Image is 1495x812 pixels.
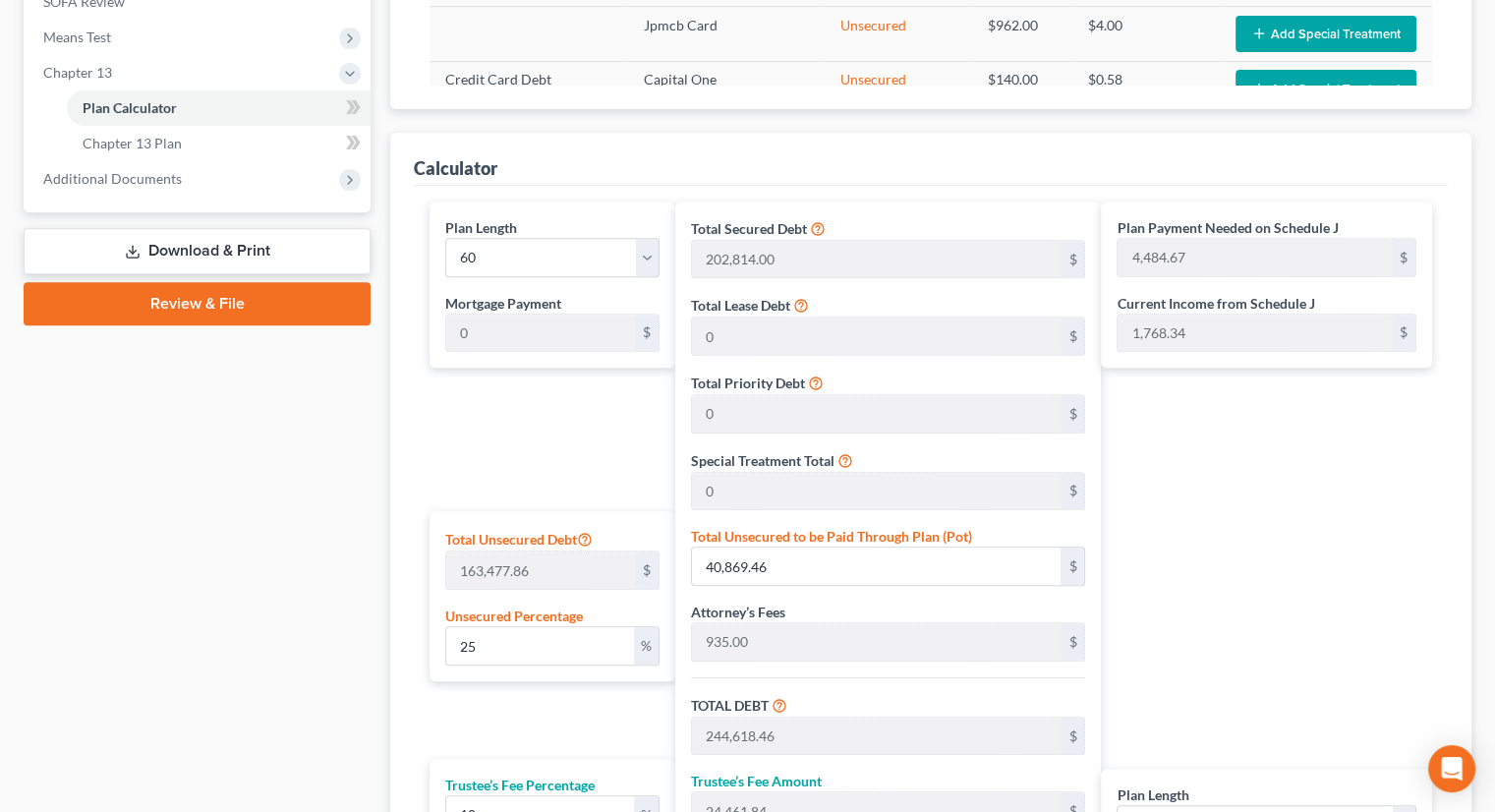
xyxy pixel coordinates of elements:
span: Additional Documents [43,170,182,187]
div: Open Intercom Messenger [1428,745,1475,792]
label: Trustee’s Fee Amount [691,771,822,791]
div: $ [1061,718,1084,755]
label: Total Unsecured to be Paid Through Plan (Pot) [691,526,972,547]
a: Review & File [24,282,371,325]
input: 0.00 [692,623,1061,661]
label: Total Unsecured Debt [445,527,593,551]
label: Unsecured Percentage [445,606,583,626]
label: Trustee’s Fee Percentage [445,775,595,795]
label: Total Priority Debt [691,373,805,393]
label: Plan Length [445,217,517,238]
input: 0.00 [1118,239,1392,276]
td: Capital One [628,61,825,115]
label: Plan Payment Needed on Schedule J [1117,217,1338,238]
input: 0.00 [692,473,1061,510]
a: Download & Print [24,228,371,274]
div: Calculator [414,156,497,180]
div: $ [635,315,659,352]
td: $4.00 [1072,7,1220,61]
div: $ [1392,239,1415,276]
input: 0.00 [446,627,634,665]
input: 0.00 [692,318,1061,355]
input: 0.00 [692,548,1061,585]
div: $ [1061,473,1084,510]
td: Jpmcb Card [628,7,825,61]
span: Chapter 13 Plan [83,135,182,151]
div: $ [635,551,659,589]
input: 0.00 [446,315,635,352]
td: $0.58 [1072,61,1220,115]
label: Plan Length [1117,784,1188,805]
div: $ [1061,395,1084,433]
input: 0.00 [692,241,1061,278]
label: TOTAL DEBT [691,695,769,716]
td: $140.00 [972,61,1072,115]
td: $962.00 [972,7,1072,61]
label: Current Income from Schedule J [1117,293,1314,314]
label: Total Secured Debt [691,218,807,239]
input: 0.00 [1118,315,1392,352]
td: Unsecured [824,61,971,115]
div: $ [1061,548,1084,585]
div: $ [1061,241,1084,278]
button: Add Special Treatment [1236,16,1416,52]
a: Chapter 13 Plan [67,126,371,161]
label: Attorney’s Fees [691,602,785,622]
label: Special Treatment Total [691,450,834,471]
label: Total Lease Debt [691,295,790,316]
button: Add Special Treatment [1236,70,1416,106]
input: 0.00 [692,395,1061,433]
a: Plan Calculator [67,90,371,126]
input: 0.00 [692,718,1061,755]
span: Chapter 13 [43,64,112,81]
label: Mortgage Payment [445,293,561,314]
div: $ [1392,315,1415,352]
span: Means Test [43,29,111,45]
div: $ [1061,623,1084,661]
td: Credit Card Debt [430,61,628,115]
input: 0.00 [446,551,635,589]
div: % [634,627,659,665]
div: $ [1061,318,1084,355]
td: Unsecured [824,7,971,61]
span: Plan Calculator [83,99,177,116]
